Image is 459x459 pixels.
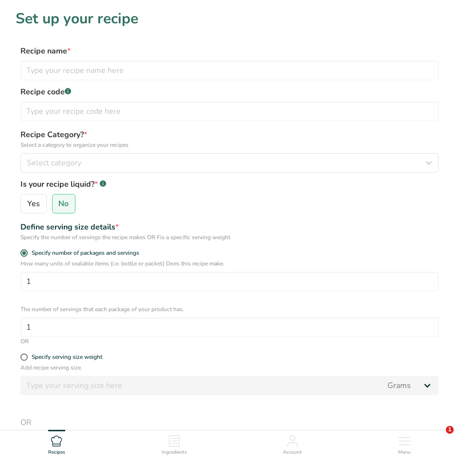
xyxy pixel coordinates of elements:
span: Ingredients [162,449,187,456]
iframe: Intercom live chat [426,426,449,449]
a: Recipes [48,430,65,457]
p: How many units of sealable items (i.e. bottle or packet) Does this recipe make. [20,259,439,268]
label: Recipe Category? [20,129,439,149]
span: Yes [27,199,40,209]
span: Account [283,449,302,456]
div: Specify the number of servings the recipe makes OR Fix a specific serving weight [20,233,439,242]
div: Specify serving size weight [32,353,102,361]
input: Type your recipe name here [20,61,439,80]
input: Type your serving size here [20,376,382,395]
label: Is your recipe liquid? [20,178,439,190]
span: Select category [27,157,81,169]
a: Ingredients [162,430,187,457]
span: Specify number of packages and servings [28,249,139,257]
div: OR [20,337,439,346]
span: 1 [446,426,454,434]
span: No [58,199,69,209]
label: Recipe code [20,86,439,98]
label: Recipe name [20,45,439,57]
p: Add recipe serving size. [20,363,439,372]
input: Type your recipe code here [20,102,439,121]
span: Recipes [48,449,65,456]
h1: Set up your recipe [16,8,443,30]
p: Select a category to organize your recipes [20,141,439,149]
a: Account [283,430,302,457]
span: Menu [398,449,411,456]
button: Select category [20,153,439,173]
p: The number of servings that each package of your product has. [20,305,439,314]
span: OR [20,417,439,428]
div: Define serving size details [20,221,439,233]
